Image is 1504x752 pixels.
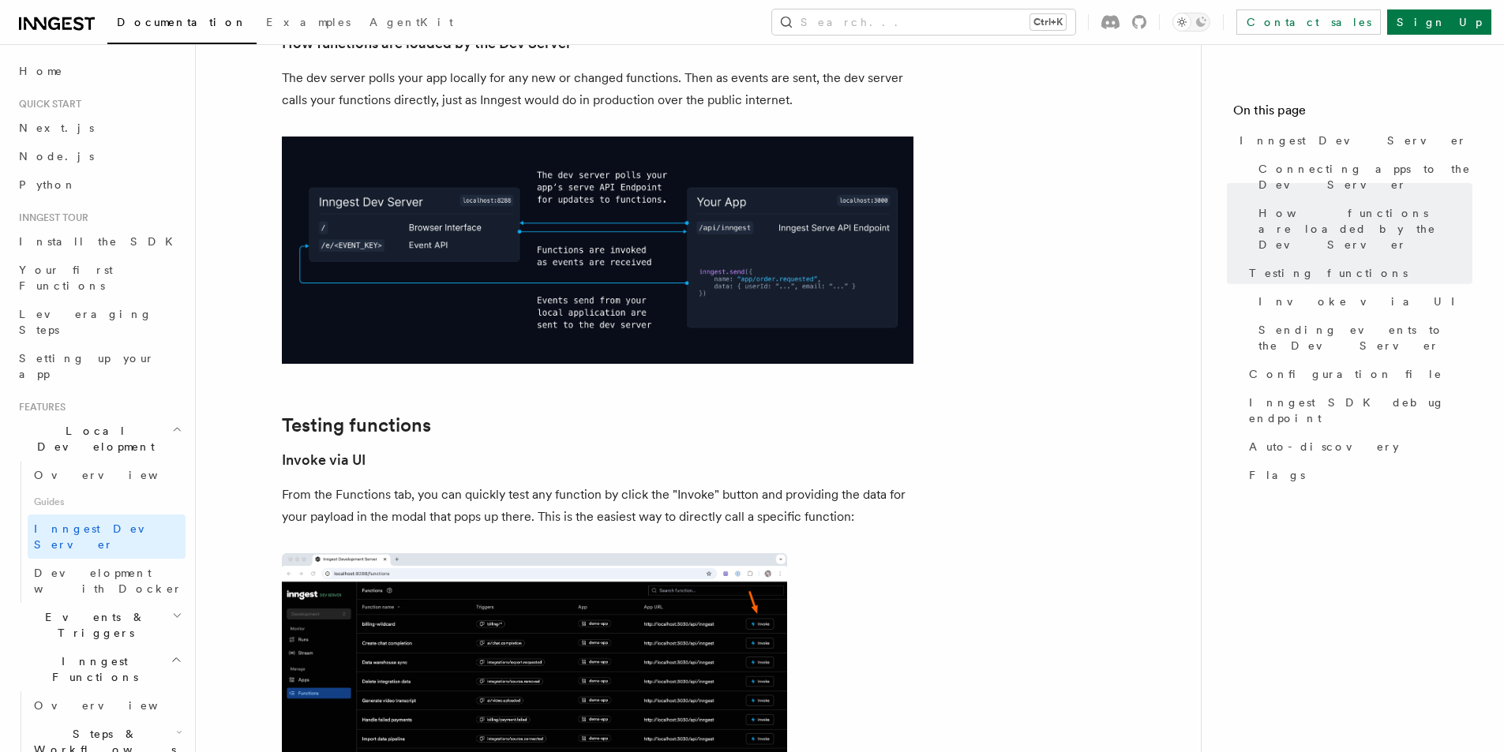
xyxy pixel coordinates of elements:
a: Development with Docker [28,559,186,603]
img: dev-server-diagram-v2.png [282,137,913,364]
a: Install the SDK [13,227,186,256]
span: Home [19,63,63,79]
span: Setting up your app [19,352,155,380]
span: Sending events to the Dev Server [1258,322,1472,354]
span: Inngest Dev Server [34,522,169,551]
a: How functions are loaded by the Dev Server [1252,199,1472,259]
button: Toggle dark mode [1172,13,1210,32]
button: Inngest Functions [13,647,186,691]
a: Testing functions [282,414,431,436]
a: Invoke via UI [1252,287,1472,316]
a: Overview [28,691,186,720]
span: Documentation [117,16,247,28]
a: Documentation [107,5,257,44]
a: Contact sales [1236,9,1381,35]
a: Next.js [13,114,186,142]
span: Inngest SDK debug endpoint [1249,395,1472,426]
span: Invoke via UI [1258,294,1468,309]
span: Events & Triggers [13,609,172,641]
span: Install the SDK [19,235,182,248]
span: How functions are loaded by the Dev Server [1258,205,1472,253]
span: Guides [28,489,186,514]
a: Setting up your app [13,344,186,388]
span: Inngest Functions [13,653,171,685]
p: From the Functions tab, you can quickly test any function by click the "Invoke" button and provid... [282,484,913,528]
a: Examples [257,5,360,43]
a: Inngest Dev Server [1233,126,1472,155]
a: Auto-discovery [1243,432,1472,461]
kbd: Ctrl+K [1030,14,1066,30]
a: Inngest Dev Server [28,514,186,559]
a: Sending events to the Dev Server [1252,316,1472,360]
span: Inngest Dev Server [1240,133,1467,148]
h4: On this page [1233,101,1472,126]
span: Inngest tour [13,211,88,224]
button: Search...Ctrl+K [772,9,1075,35]
a: Invoke via UI [282,449,366,471]
button: Local Development [13,417,186,461]
a: Home [13,57,186,85]
span: Configuration file [1249,366,1442,382]
a: Python [13,170,186,199]
div: Local Development [13,461,186,603]
a: Node.js [13,142,186,170]
span: Flags [1249,467,1305,483]
span: Examples [266,16,351,28]
a: Testing functions [1243,259,1472,287]
a: Connecting apps to the Dev Server [1252,155,1472,199]
button: Events & Triggers [13,603,186,647]
span: Overview [34,469,197,481]
span: Local Development [13,423,172,455]
span: Leveraging Steps [19,308,152,336]
span: Testing functions [1249,265,1408,281]
span: Node.js [19,150,94,163]
a: Your first Functions [13,256,186,300]
span: Python [19,178,77,191]
a: Sign Up [1387,9,1491,35]
a: Inngest SDK debug endpoint [1243,388,1472,432]
span: Connecting apps to the Dev Server [1258,161,1472,193]
a: Leveraging Steps [13,300,186,344]
a: Overview [28,461,186,489]
span: Quick start [13,98,81,110]
p: The dev server polls your app locally for any new or changed functions. Then as events are sent, ... [282,67,913,111]
span: Overview [34,699,197,712]
span: Next.js [19,122,94,134]
a: Flags [1243,461,1472,489]
span: Features [13,401,66,413]
a: AgentKit [360,5,463,43]
span: Auto-discovery [1249,439,1399,455]
span: AgentKit [369,16,453,28]
span: Your first Functions [19,264,113,292]
a: Configuration file [1243,360,1472,388]
span: Development with Docker [34,567,182,595]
